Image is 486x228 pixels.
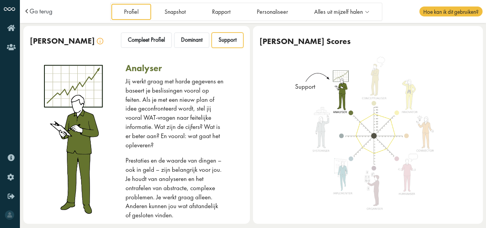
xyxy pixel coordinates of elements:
a: Snapshot [152,4,198,20]
span: Hoe kan ik dit gebruiken? [419,7,482,16]
a: Profiel [111,4,151,20]
span: Compleet Profiel [128,36,165,44]
p: Prestaties en de waarde van dingen – ook in geld – zijn belangrijk voor jou. Je houdt van analyse... [126,156,224,220]
img: analyser.png [40,63,106,216]
img: info.svg [97,38,103,44]
span: Dominant [181,36,202,44]
a: Alles uit mijzelf halen [302,4,381,20]
span: [PERSON_NAME] [30,36,95,46]
a: Rapport [199,4,243,20]
span: Alles uit mijzelf halen [314,9,363,15]
div: Support [294,82,315,91]
a: Personaliseer [244,4,300,20]
div: [PERSON_NAME] Scores [259,36,351,46]
div: analyser [126,63,162,73]
a: Ga terug [29,8,52,15]
span: Support [219,36,236,44]
p: Jij werkt graag met harde gegevens en baseert je beslissingen vooral op feiten. Als je met een ni... [126,77,224,150]
img: analyser [307,56,441,215]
